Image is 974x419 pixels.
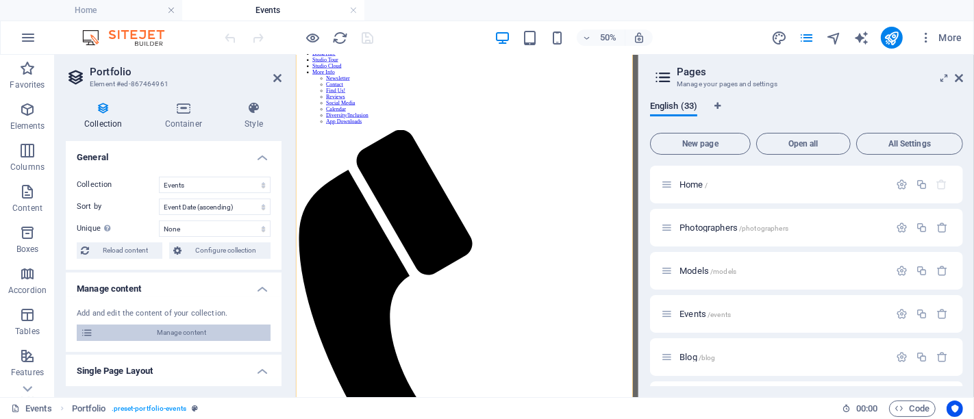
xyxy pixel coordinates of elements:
button: 50% [577,29,625,46]
span: Click to open page [679,266,736,276]
div: Settings [896,351,908,363]
span: Reload content [93,242,158,259]
button: text_generator [853,29,870,46]
h4: Style [226,101,282,130]
span: / [705,181,708,189]
h4: Events [182,3,364,18]
button: All Settings [856,133,963,155]
i: This element is a customizable preset [192,405,198,412]
img: Editor Logo [79,29,182,46]
a: Click to cancel selection. Double-click to open Pages [11,401,52,417]
button: reload [332,29,349,46]
div: Remove [936,351,948,363]
i: Pages (Ctrl+Alt+S) [799,30,814,46]
div: Duplicate [916,265,927,277]
span: Click to select. Double-click to edit [72,401,106,417]
p: Elements [10,120,45,131]
p: Favorites [10,79,45,90]
span: Click to open page [679,223,788,233]
button: Click here to leave preview mode and continue editing [305,29,321,46]
span: New page [656,140,745,148]
div: Events/events [675,309,889,318]
span: Events [679,309,731,319]
div: Remove [936,222,948,233]
span: English (33) [650,98,697,117]
div: Settings [896,308,908,320]
div: Models/models [675,266,889,275]
i: Navigator [826,30,842,46]
button: design [771,29,788,46]
p: Tables [15,326,40,337]
h4: Single Page Layout [66,355,282,379]
div: Photographers/photographers [675,223,889,232]
i: Reload page [333,30,349,46]
div: Add and edit the content of your collection. [77,308,271,320]
button: publish [881,27,903,49]
span: Click to open page [679,352,715,362]
span: Manage content [97,325,266,341]
div: Remove [936,265,948,277]
span: : [866,403,868,414]
h2: Portfolio [90,66,282,78]
div: Home/ [675,180,889,189]
p: Columns [10,162,45,173]
button: Code [889,401,936,417]
i: Design (Ctrl+Alt+Y) [771,30,787,46]
div: Remove [936,308,948,320]
label: Collection [77,177,159,193]
label: Sort by [77,199,159,215]
span: 00 00 [856,401,877,417]
h4: General [66,141,282,166]
button: New page [650,133,751,155]
span: Configure collection [186,242,266,259]
span: /photographers [739,225,788,232]
h3: Element #ed-867464961 [90,78,254,90]
i: AI Writer [853,30,869,46]
div: The startpage cannot be deleted [936,179,948,190]
i: On resize automatically adjust zoom level to fit chosen device. [633,31,645,44]
div: Language Tabs [650,101,963,127]
button: Open all [756,133,851,155]
h4: Collection [66,101,147,130]
span: Click to open page [679,179,708,190]
p: Features [11,367,44,378]
div: Duplicate [916,351,927,363]
span: /blog [699,354,716,361]
span: . preset-portfolio-events [112,401,186,417]
h4: Container [147,101,226,130]
button: Reload content [77,242,162,259]
div: Duplicate [916,308,927,320]
button: pages [799,29,815,46]
p: Accordion [8,285,47,296]
span: /events [708,311,731,318]
button: More [914,27,968,49]
button: navigator [826,29,842,46]
button: Configure collection [169,242,271,259]
h3: Manage your pages and settings [677,78,936,90]
div: Settings [896,179,908,190]
span: Code [895,401,929,417]
p: Content [12,203,42,214]
p: Boxes [16,244,39,255]
label: Unique [77,220,159,237]
h6: 50% [597,29,619,46]
h4: Manage content [66,272,282,297]
span: Open all [762,140,845,148]
h2: Pages [677,66,963,78]
div: Settings [896,265,908,277]
button: Usercentrics [947,401,963,417]
span: More [919,31,962,45]
h6: Session time [842,401,878,417]
button: Manage content [77,325,271,341]
nav: breadcrumb [72,401,198,417]
div: Blog/blog [675,353,889,361]
span: /models [710,268,736,275]
i: Publish [884,30,899,46]
div: Settings [896,222,908,233]
span: All Settings [862,140,957,148]
div: Duplicate [916,222,927,233]
div: Duplicate [916,179,927,190]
